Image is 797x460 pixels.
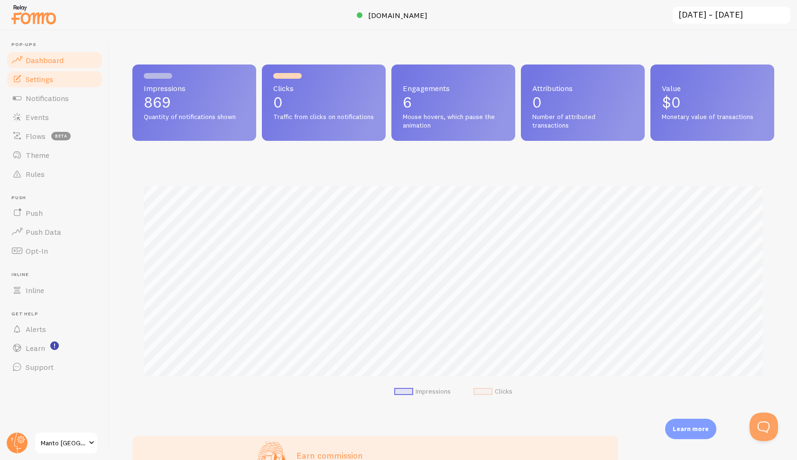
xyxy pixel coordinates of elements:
span: Manto [GEOGRAPHIC_DATA] [41,437,86,449]
div: Learn more [665,419,716,439]
span: Clicks [273,84,374,92]
span: Traffic from clicks on notifications [273,113,374,121]
a: Rules [6,165,103,184]
span: Push [26,208,43,218]
a: Support [6,358,103,377]
span: Opt-In [26,246,48,256]
a: Manto [GEOGRAPHIC_DATA] [34,432,98,454]
span: Mouse hovers, which pause the animation [403,113,504,129]
a: Push Data [6,222,103,241]
img: fomo-relay-logo-orange.svg [10,2,57,27]
p: 6 [403,95,504,110]
a: Events [6,108,103,127]
span: Learn [26,343,45,353]
a: Flows beta [6,127,103,146]
span: Alerts [26,324,46,334]
span: Pop-ups [11,42,103,48]
svg: <p>Watch New Feature Tutorials!</p> [50,341,59,350]
span: Monetary value of transactions [662,113,763,121]
p: Learn more [673,424,709,433]
a: Inline [6,281,103,300]
span: Flows [26,131,46,141]
span: Attributions [532,84,633,92]
a: Opt-In [6,241,103,260]
span: Engagements [403,84,504,92]
span: Inline [11,272,103,278]
span: Number of attributed transactions [532,113,633,129]
a: Settings [6,70,103,89]
p: 869 [144,95,245,110]
span: Events [26,112,49,122]
span: Notifications [26,93,69,103]
li: Clicks [473,387,512,396]
a: Alerts [6,320,103,339]
span: Get Help [11,311,103,317]
span: Support [26,362,54,372]
span: $0 [662,93,681,111]
a: Notifications [6,89,103,108]
a: Theme [6,146,103,165]
span: Value [662,84,763,92]
a: Push [6,203,103,222]
span: Rules [26,169,45,179]
span: Theme [26,150,49,160]
span: Impressions [144,84,245,92]
span: Settings [26,74,53,84]
li: Impressions [394,387,451,396]
p: 0 [532,95,633,110]
span: Quantity of notifications shown [144,113,245,121]
span: Push Data [26,227,61,237]
span: Dashboard [26,55,64,65]
span: Push [11,195,103,201]
a: Learn [6,339,103,358]
iframe: Help Scout Beacon - Open [750,413,778,441]
a: Dashboard [6,51,103,70]
p: 0 [273,95,374,110]
span: beta [51,132,71,140]
span: Inline [26,285,44,295]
